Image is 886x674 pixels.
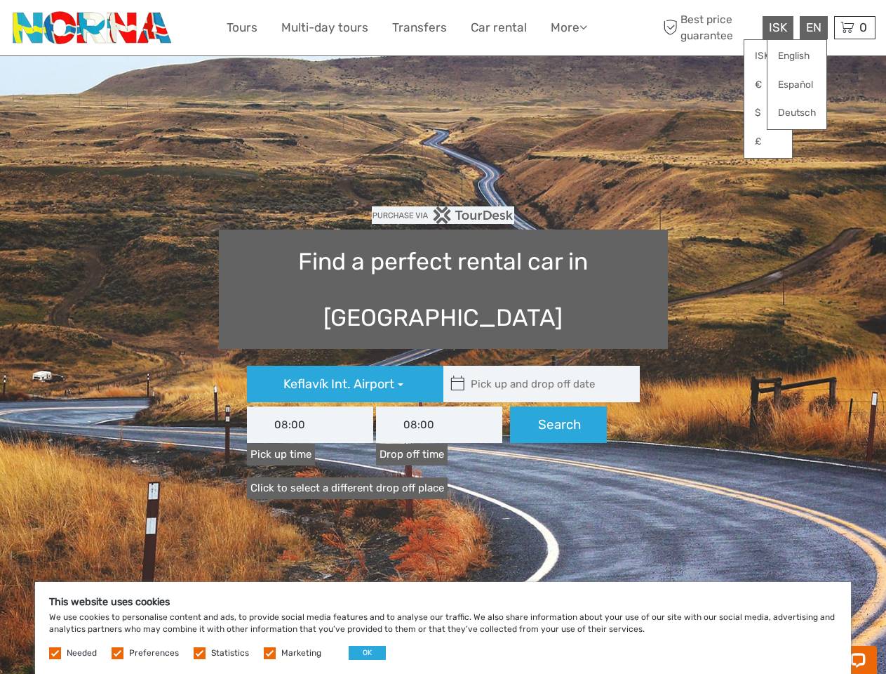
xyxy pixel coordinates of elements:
[744,129,792,154] a: £
[471,18,527,38] a: Car rental
[20,25,159,36] p: Chat now
[67,647,97,659] label: Needed
[392,18,447,38] a: Transfers
[376,444,448,465] label: Drop off time
[247,366,443,402] button: Keflavík Int. Airport
[219,230,668,349] h1: Find a perfect rental car in [GEOGRAPHIC_DATA]
[11,11,175,45] img: 3202-b9b3bc54-fa5a-4c2d-a914-9444aec66679_logo_small.png
[227,18,257,38] a: Tours
[247,444,315,465] label: Pick up time
[744,100,792,126] a: $
[281,18,368,38] a: Multi-day tours
[551,18,587,38] a: More
[247,477,448,499] a: Click to select a different drop off place
[376,407,502,443] input: Drop off time
[281,647,321,659] label: Marketing
[35,582,851,674] div: We use cookies to personalise content and ads, to provide social media features and to analyse ou...
[744,44,792,69] a: ISK
[247,407,373,443] input: Pick up time
[283,376,394,392] span: Keflavík Int. Airport
[767,100,826,126] a: Deutsch
[800,16,828,39] div: EN
[349,646,386,660] button: OK
[443,366,633,402] input: Pick up and drop off date
[129,647,179,659] label: Preferences
[49,596,837,608] h5: This website uses cookies
[767,72,826,98] a: Español
[659,12,759,43] span: Best price guarantee
[211,647,249,659] label: Statistics
[161,22,178,39] button: Open LiveChat chat widget
[510,407,607,443] button: Search
[372,206,514,224] img: PurchaseViaTourDesk.png
[767,44,826,69] a: English
[857,20,869,34] span: 0
[744,72,792,98] a: €
[769,20,787,34] span: ISK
